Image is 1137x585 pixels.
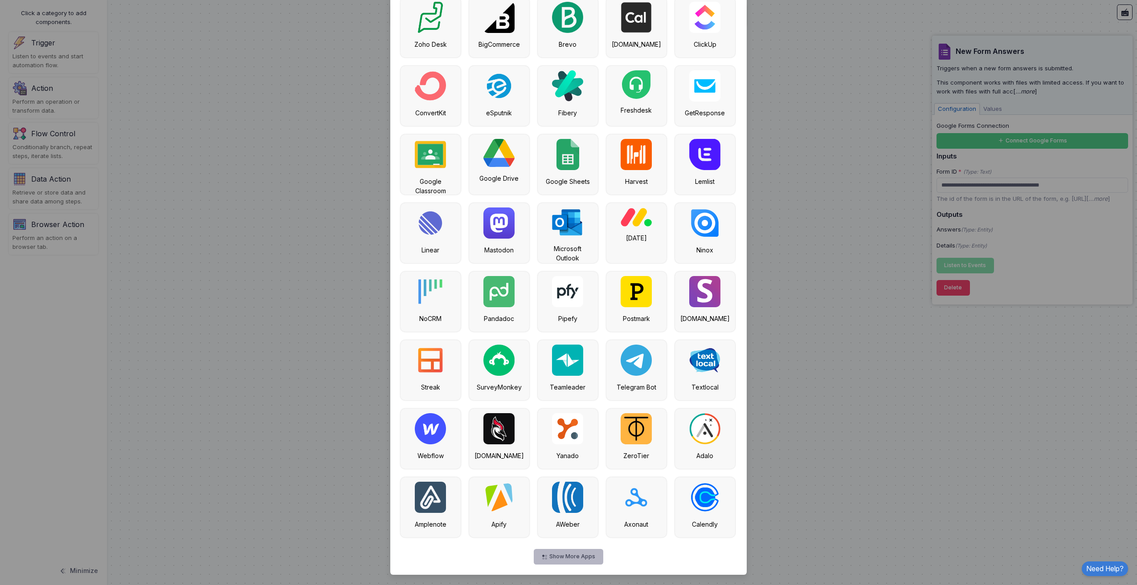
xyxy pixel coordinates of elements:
div: eSputnik [474,108,525,118]
img: zerotier.jpg [621,413,652,444]
img: google-sheets.svg [556,139,579,170]
div: Freshdesk [611,106,662,115]
div: Google Sheets [542,177,593,186]
div: Linear [405,245,456,255]
div: Adalo [679,451,731,460]
img: linear.svg [415,207,446,239]
img: bigcommerce.png [483,2,515,33]
img: freshdesk.svg [622,70,650,99]
div: Google Drive [474,174,525,183]
img: fibery.png [552,70,583,102]
div: Streak [405,382,456,392]
img: getresponse.jpg [689,70,720,102]
div: Yanado [542,451,593,460]
img: woodpecker-co.jpg [483,413,515,444]
div: Harvest [611,177,662,186]
img: apify.svg [483,482,515,513]
div: SurveyMonkey [474,382,525,392]
div: Axonaut [611,520,662,529]
img: esputnik.jpg [483,70,515,102]
div: Pandadoc [474,314,525,323]
img: calendly.png [689,482,720,513]
div: Calendly [679,520,731,529]
img: mastodon.webp [483,207,515,239]
div: NoCRM [405,314,456,323]
div: AWeber [542,520,593,529]
img: aweber.png [552,482,583,513]
div: [DOMAIN_NAME] [611,40,662,49]
img: convertkit.png [415,70,446,102]
a: Need Help? [1082,561,1128,576]
img: yanado.png [552,413,583,444]
button: Show More Apps [534,549,603,565]
img: amplenote.jpg [415,482,446,513]
img: teamleader.png [552,345,583,376]
img: streak.png [415,345,446,376]
div: Brevo [542,40,593,49]
img: textlocal.png [689,345,720,376]
div: Textlocal [679,382,731,392]
div: [DOMAIN_NAME] [474,451,525,460]
div: GetResponse [679,108,731,118]
div: [DOMAIN_NAME] [679,314,731,323]
img: cal-com.png [621,2,652,33]
img: telegram-bot.svg [621,345,652,376]
div: Microsoft Outlook [542,244,593,263]
div: ConvertKit [405,108,456,118]
div: ClickUp [679,40,731,49]
img: google-classroom.svg [415,139,446,170]
img: google-drive.svg [483,139,515,167]
img: pandadoc.png [483,276,515,307]
div: ZeroTier [611,451,662,460]
div: Amplenote [405,520,456,529]
div: Teamleader [542,382,593,392]
img: snovio.svg [689,276,720,307]
div: BigCommerce [474,40,525,49]
div: Apify [474,520,525,529]
img: clickup.png [689,2,720,33]
div: Zoho Desk [405,40,456,49]
img: adalo.jpg [689,413,720,444]
img: ninox.svg [689,207,720,239]
img: brevo.png [552,2,583,33]
img: nocrm-io.png [415,276,446,307]
img: postmark.png [621,276,652,307]
img: webflow.png [415,413,446,444]
div: [DATE] [611,233,662,243]
div: Fibery [542,108,593,118]
div: Webflow [405,451,456,460]
img: harvest.jpg [621,139,652,170]
div: Postmark [611,314,662,323]
img: monday.svg [621,207,652,227]
div: Pipefy [542,314,593,323]
img: pipefy.png [552,276,583,307]
div: Telegram Bot [611,382,662,392]
img: microsoft-outlook.svg [552,207,583,237]
div: Lemlist [679,177,731,186]
div: Mastodon [474,245,525,255]
img: axonaut.png [621,482,652,513]
div: Ninox [679,245,731,255]
img: lemlist.svg [689,139,720,170]
div: Google Classroom [405,177,456,195]
img: survey-monkey.png [483,345,515,376]
img: zoho-desk.png [415,2,446,33]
